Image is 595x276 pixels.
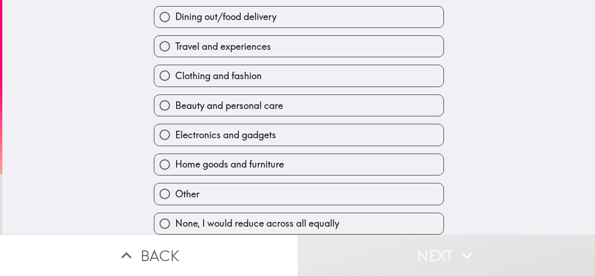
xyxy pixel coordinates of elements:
span: Travel and experiences [175,40,271,53]
span: Other [175,188,199,201]
span: Electronics and gadgets [175,128,276,141]
button: Clothing and fashion [154,65,443,86]
span: Home goods and furniture [175,158,284,171]
button: Next [297,235,595,276]
button: None, I would reduce across all equally [154,213,443,234]
span: Dining out/food delivery [175,10,277,23]
span: Clothing and fashion [175,69,262,82]
button: Electronics and gadgets [154,124,443,145]
button: Home goods and furniture [154,154,443,175]
span: Beauty and personal care [175,99,283,112]
button: Other [154,183,443,204]
button: Travel and experiences [154,36,443,57]
span: None, I would reduce across all equally [175,217,339,230]
button: Dining out/food delivery [154,7,443,27]
button: Beauty and personal care [154,95,443,116]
